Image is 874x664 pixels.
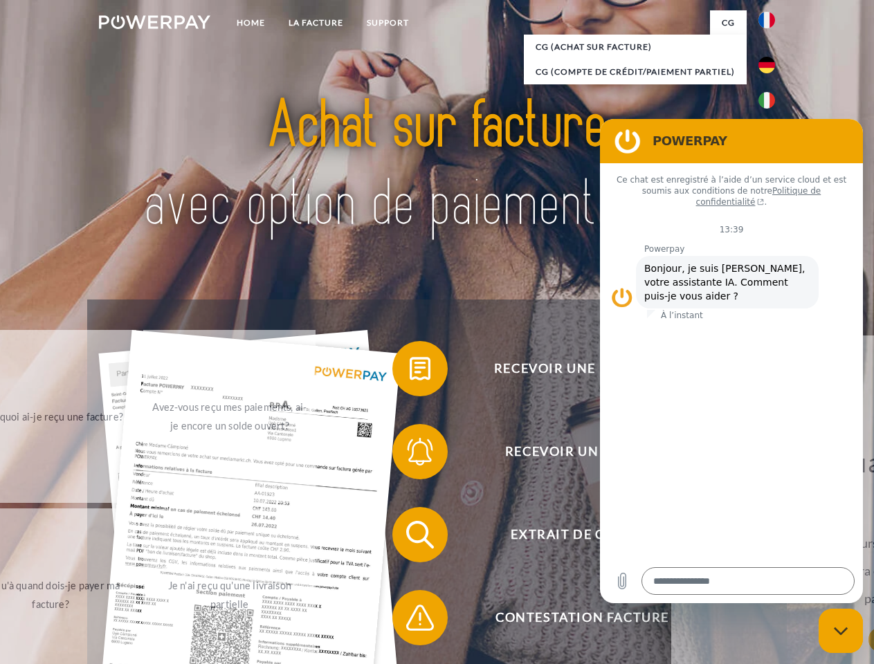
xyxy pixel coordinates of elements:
img: logo-powerpay-white.svg [99,15,210,29]
img: qb_search.svg [403,517,437,552]
a: CG (Compte de crédit/paiement partiel) [524,59,747,84]
a: LA FACTURE [277,10,355,35]
button: Extrait de compte [392,507,752,562]
span: Extrait de compte [412,507,752,562]
button: Contestation Facture [392,590,752,645]
img: it [758,92,775,109]
img: fr [758,12,775,28]
div: Je n'ai reçu qu'une livraison partielle [152,576,307,614]
img: title-powerpay_fr.svg [132,66,742,265]
img: qb_warning.svg [403,600,437,635]
iframe: Bouton de lancement de la fenêtre de messagerie, conversation en cours [819,609,863,653]
a: CG [710,10,747,35]
img: de [758,57,775,73]
a: Support [355,10,421,35]
a: Home [225,10,277,35]
div: Avez-vous reçu mes paiements, ai-je encore un solde ouvert? [152,398,307,435]
a: CG (achat sur facture) [524,35,747,59]
span: Contestation Facture [412,590,752,645]
a: Avez-vous reçu mes paiements, ai-je encore un solde ouvert? [143,330,316,503]
iframe: Fenêtre de messagerie [600,119,863,603]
